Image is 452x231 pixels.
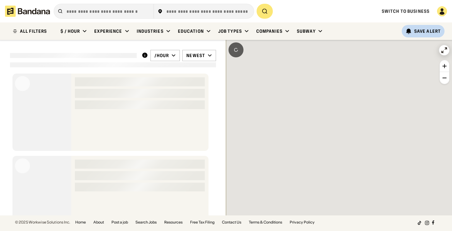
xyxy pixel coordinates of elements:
div: Companies [256,28,282,34]
a: Contact Us [222,220,241,224]
div: Education [178,28,204,34]
a: Free Tax Filing [190,220,214,224]
div: ALL FILTERS [20,29,47,33]
a: Terms & Conditions [249,220,282,224]
a: Switch to Business [382,8,430,14]
a: Resources [164,220,183,224]
a: Privacy Policy [290,220,315,224]
a: Search Jobs [135,220,157,224]
img: Bandana logotype [5,6,50,17]
a: Home [75,220,86,224]
div: grid [10,71,216,215]
a: Post a job [111,220,128,224]
div: /hour [155,53,169,58]
div: Newest [186,53,205,58]
div: © 2025 Workwise Solutions Inc. [15,220,70,224]
a: About [93,220,104,224]
div: Experience [94,28,122,34]
div: Subway [297,28,316,34]
div: Industries [137,28,164,34]
div: Save Alert [414,28,441,34]
div: Job Types [218,28,242,34]
div: $ / hour [61,28,80,34]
